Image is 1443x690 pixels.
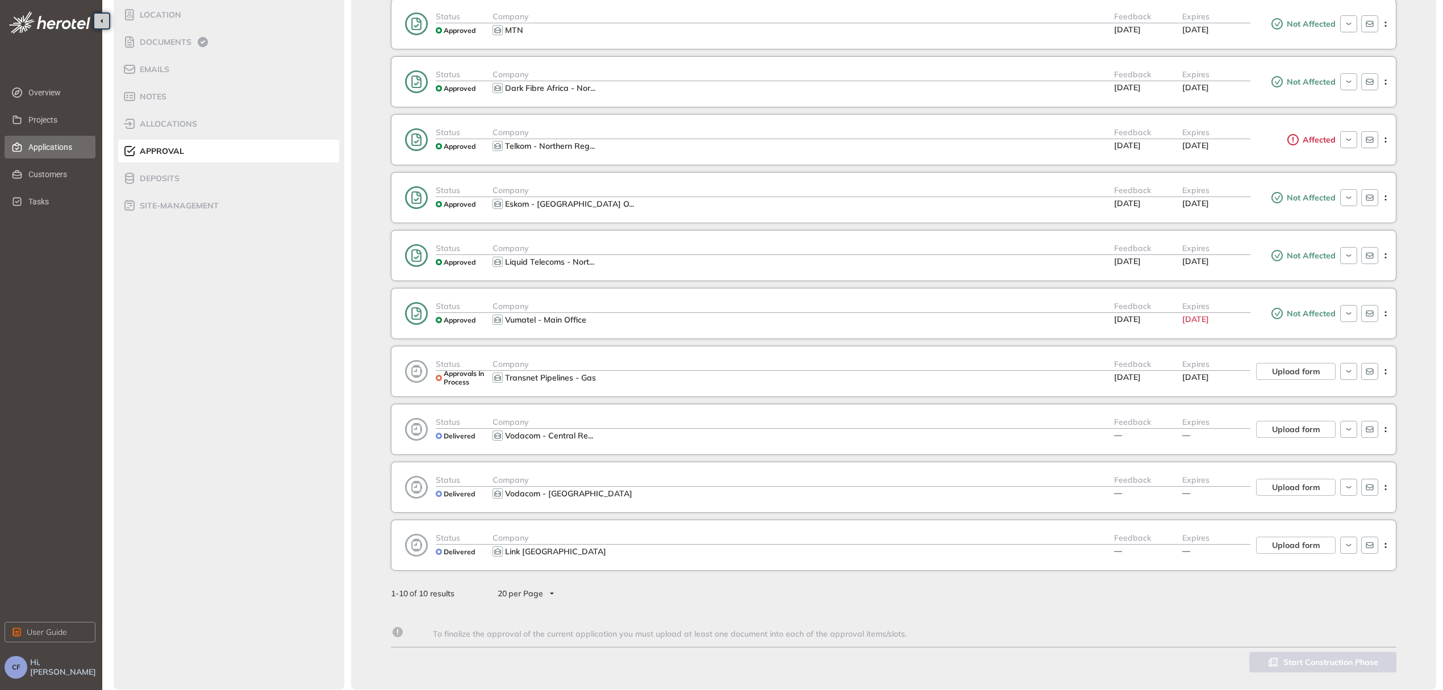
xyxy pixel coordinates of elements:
[1114,488,1122,498] span: —
[1284,19,1336,29] span: Not Affected
[436,301,460,311] span: Status
[391,588,408,599] strong: 1 - 10
[504,313,598,327] button: Vumatel - Main Office
[27,626,67,638] span: User Guide
[436,475,460,485] span: Status
[444,316,476,324] span: Approved
[1114,198,1141,208] span: [DATE]
[444,370,493,386] span: Approvals In Process
[505,489,596,499] div: Vodacom - [GEOGRAPHIC_DATA]
[505,547,596,557] div: Link [GEOGRAPHIC_DATA]
[1114,546,1122,556] span: —
[28,190,86,213] span: Tasks
[1272,365,1320,378] span: Upload form
[505,83,590,93] span: Dark Fibre Africa - Nor
[493,301,529,311] span: Company
[1182,475,1210,485] span: Expires
[1182,82,1209,93] span: [DATE]
[28,81,86,104] span: Overview
[493,185,529,195] span: Company
[444,258,476,266] span: Approved
[590,141,595,151] span: ...
[1256,479,1336,496] button: Upload form
[1114,430,1122,440] span: —
[1182,546,1190,556] span: —
[505,430,588,441] span: Vodacom - Central Re
[436,533,460,543] span: Status
[1114,314,1141,324] span: [DATE]
[136,201,219,211] span: site-management
[1256,537,1336,554] button: Upload form
[1182,256,1209,266] span: [DATE]
[436,127,460,137] span: Status
[1114,256,1141,266] span: [DATE]
[1114,359,1151,369] span: Feedback
[505,257,589,267] span: Liquid Telecoms - Nort
[504,371,598,384] button: Transnet Pipelines - Gas
[493,533,529,543] span: Company
[1182,301,1210,311] span: Expires
[436,417,460,427] span: Status
[28,163,86,186] span: Customers
[1284,193,1336,203] span: Not Affected
[505,373,596,383] div: Transnet Pipelines - Gas
[505,199,629,209] span: Eskom - [GEOGRAPHIC_DATA] O
[504,81,598,95] button: Dark Fibre Africa - Northern Region
[1256,363,1336,380] button: Upload form
[505,257,594,267] div: Liquid Telecoms - Northern Region
[1182,243,1210,253] span: Expires
[1284,77,1336,87] span: Not Affected
[493,243,529,253] span: Company
[504,197,598,211] button: Eskom - North West Operating Unit
[1182,69,1210,80] span: Expires
[1182,11,1210,22] span: Expires
[629,199,634,209] span: ...
[493,127,529,137] span: Company
[588,430,593,441] span: ...
[493,475,529,485] span: Company
[1114,11,1151,22] span: Feedback
[5,622,95,642] button: User Guide
[444,548,475,556] span: Delivered
[136,174,180,183] span: Deposits
[1114,243,1151,253] span: Feedback
[1114,127,1151,137] span: Feedback
[436,11,460,22] span: Status
[505,26,523,35] div: MTN
[493,11,529,22] span: Company
[444,432,475,440] span: Delivered
[1272,539,1320,551] span: Upload form
[1114,82,1141,93] span: [DATE]
[1300,135,1336,145] span: Affected
[1114,140,1141,150] span: [DATE]
[1114,533,1151,543] span: Feedback
[1114,24,1141,35] span: [DATE]
[1182,198,1209,208] span: [DATE]
[1284,251,1336,261] span: Not Affected
[136,65,169,74] span: Emails
[444,85,476,93] span: Approved
[504,545,598,558] button: Link [GEOGRAPHIC_DATA]
[1256,421,1336,438] button: Upload form
[1114,475,1151,485] span: Feedback
[1182,417,1210,427] span: Expires
[136,10,181,20] span: Location
[493,69,529,80] span: Company
[505,431,593,441] div: Vodacom - Central Region
[9,11,90,34] img: logo
[504,139,598,153] button: Telkom - Northern Region
[1182,185,1210,195] span: Expires
[493,417,529,427] span: Company
[436,243,460,253] span: Status
[436,69,460,80] span: Status
[1182,314,1209,324] span: [DATE]
[1182,372,1209,382] span: [DATE]
[30,658,98,677] span: Hi, [PERSON_NAME]
[589,257,594,267] span: ...
[505,315,586,325] div: Vumatel - Main Office
[1114,372,1141,382] span: [DATE]
[505,199,596,209] div: Eskom - North West Operating Unit
[504,255,598,269] button: Liquid Telecoms - Northern Region
[1182,430,1190,440] span: —
[136,119,197,129] span: allocations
